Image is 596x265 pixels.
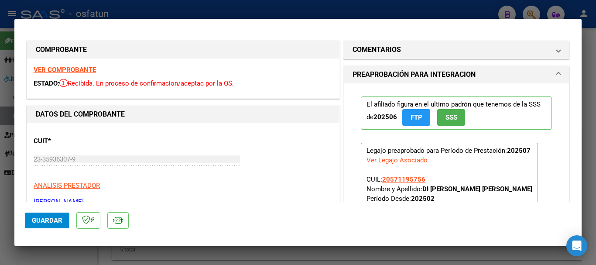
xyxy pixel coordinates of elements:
[507,147,531,155] strong: 202507
[34,79,59,87] span: ESTADO:
[361,96,552,129] p: El afiliado figura en el ultimo padrón que tenemos de la SSS de
[411,195,435,203] strong: 202502
[353,45,401,55] h1: COMENTARIOS
[445,114,457,122] span: SSS
[566,235,587,256] div: Open Intercom Messenger
[382,176,425,183] span: 20571195756
[361,143,538,259] p: Legajo preaprobado para Período de Prestación:
[59,79,234,87] span: Recibida. En proceso de confirmacion/aceptac por la OS.
[373,113,397,121] strong: 202506
[367,176,532,231] span: CUIL: Nombre y Apellido: Período Desde: Período Hasta: Admite Dependencia:
[402,109,430,125] button: FTP
[34,66,96,74] a: VER COMPROBANTE
[353,69,476,80] h1: PREAPROBACIÓN PARA INTEGRACION
[34,197,333,207] p: [PERSON_NAME]
[25,213,69,228] button: Guardar
[367,155,428,165] div: Ver Legajo Asociado
[411,114,422,122] span: FTP
[36,45,87,54] strong: COMPROBANTE
[34,136,123,146] p: CUIT
[344,66,569,83] mat-expansion-panel-header: PREAPROBACIÓN PARA INTEGRACION
[344,41,569,59] mat-expansion-panel-header: COMENTARIOS
[422,185,532,193] strong: DI [PERSON_NAME] [PERSON_NAME]
[34,182,100,189] span: ANALISIS PRESTADOR
[32,217,62,224] span: Guardar
[437,109,465,125] button: SSS
[36,110,125,118] strong: DATOS DEL COMPROBANTE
